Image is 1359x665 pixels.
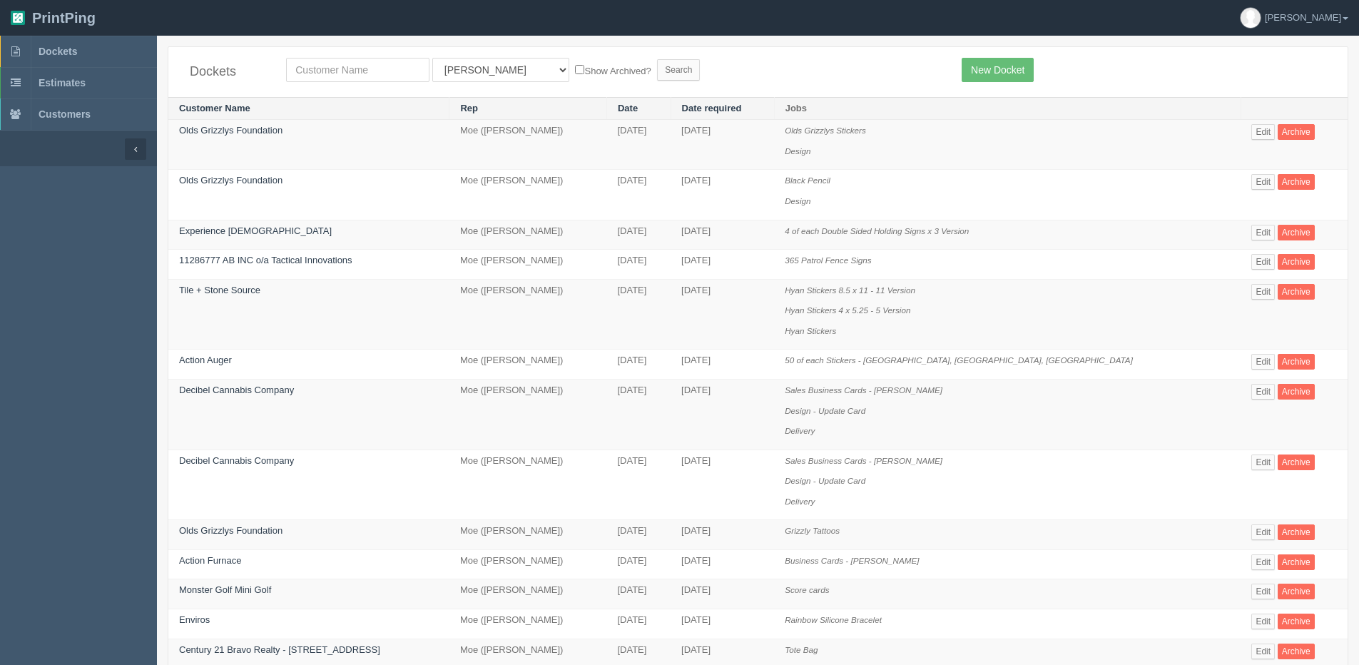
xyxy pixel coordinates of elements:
[671,279,774,350] td: [DATE]
[11,11,25,25] img: logo-3e63b451c926e2ac314895c53de4908e5d424f24456219fb08d385ab2e579770.png
[1278,614,1315,629] a: Archive
[671,120,774,170] td: [DATE]
[449,379,606,450] td: Moe ([PERSON_NAME])
[1251,644,1275,659] a: Edit
[785,456,942,465] i: Sales Business Cards - [PERSON_NAME]
[179,525,283,536] a: Olds Grizzlys Foundation
[671,450,774,520] td: [DATE]
[785,585,829,594] i: Score cards
[449,120,606,170] td: Moe ([PERSON_NAME])
[606,450,671,520] td: [DATE]
[39,77,86,88] span: Estimates
[785,305,910,315] i: Hyan Stickers 4 x 5.25 - 5 Version
[449,450,606,520] td: Moe ([PERSON_NAME])
[785,426,815,435] i: Delivery
[1251,455,1275,470] a: Edit
[179,614,210,625] a: Enviros
[1241,8,1261,28] img: avatar_default-7531ab5dedf162e01f1e0bb0964e6a185e93c5c22dfe317fb01d7f8cd2b1632c.jpg
[671,170,774,220] td: [DATE]
[774,97,1241,120] th: Jobs
[179,584,271,595] a: Monster Golf Mini Golf
[460,103,478,113] a: Rep
[785,476,865,485] i: Design - Update Card
[785,497,815,506] i: Delivery
[606,120,671,170] td: [DATE]
[1278,524,1315,540] a: Archive
[449,170,606,220] td: Moe ([PERSON_NAME])
[606,520,671,550] td: [DATE]
[179,355,232,365] a: Action Auger
[606,609,671,639] td: [DATE]
[286,58,429,82] input: Customer Name
[785,645,818,654] i: Tote Bag
[1251,354,1275,370] a: Edit
[1251,254,1275,270] a: Edit
[606,250,671,280] td: [DATE]
[606,220,671,250] td: [DATE]
[671,350,774,380] td: [DATE]
[671,379,774,450] td: [DATE]
[449,350,606,380] td: Moe ([PERSON_NAME])
[618,103,638,113] a: Date
[190,65,265,79] h4: Dockets
[1251,174,1275,190] a: Edit
[179,225,332,236] a: Experience [DEMOGRAPHIC_DATA]
[1278,284,1315,300] a: Archive
[606,350,671,380] td: [DATE]
[671,250,774,280] td: [DATE]
[39,108,91,120] span: Customers
[39,46,77,57] span: Dockets
[785,146,810,156] i: Design
[1251,284,1275,300] a: Edit
[785,556,919,565] i: Business Cards - [PERSON_NAME]
[1278,644,1315,659] a: Archive
[785,126,866,135] i: Olds Grizzlys Stickers
[785,226,969,235] i: 4 of each Double Sided Holding Signs x 3 Version
[179,455,294,466] a: Decibel Cannabis Company
[606,379,671,450] td: [DATE]
[1278,384,1315,400] a: Archive
[606,170,671,220] td: [DATE]
[179,385,294,395] a: Decibel Cannabis Company
[1278,174,1315,190] a: Archive
[179,555,241,566] a: Action Furnace
[449,220,606,250] td: Moe ([PERSON_NAME])
[671,549,774,579] td: [DATE]
[1251,614,1275,629] a: Edit
[449,579,606,609] td: Moe ([PERSON_NAME])
[179,644,380,655] a: Century 21 Bravo Realty - [STREET_ADDRESS]
[1251,384,1275,400] a: Edit
[785,615,882,624] i: Rainbow Silicone Bracelet
[1251,124,1275,140] a: Edit
[785,385,942,395] i: Sales Business Cards - [PERSON_NAME]
[1278,254,1315,270] a: Archive
[785,326,836,335] i: Hyan Stickers
[657,59,700,81] input: Search
[1251,225,1275,240] a: Edit
[1251,584,1275,599] a: Edit
[179,255,352,265] a: 11286777 AB INC o/a Tactical Innovations
[449,609,606,639] td: Moe ([PERSON_NAME])
[682,103,742,113] a: Date required
[575,62,651,78] label: Show Archived?
[449,279,606,350] td: Moe ([PERSON_NAME])
[1278,354,1315,370] a: Archive
[962,58,1034,82] a: New Docket
[1278,584,1315,599] a: Archive
[1278,455,1315,470] a: Archive
[1251,554,1275,570] a: Edit
[671,609,774,639] td: [DATE]
[785,406,865,415] i: Design - Update Card
[785,355,1133,365] i: 50 of each Stickers - [GEOGRAPHIC_DATA], [GEOGRAPHIC_DATA], [GEOGRAPHIC_DATA]
[785,285,915,295] i: Hyan Stickers 8.5 x 11 - 11 Version
[671,579,774,609] td: [DATE]
[179,125,283,136] a: Olds Grizzlys Foundation
[785,176,830,185] i: Black Pencil
[449,549,606,579] td: Moe ([PERSON_NAME])
[671,520,774,550] td: [DATE]
[1251,524,1275,540] a: Edit
[575,65,584,74] input: Show Archived?
[449,520,606,550] td: Moe ([PERSON_NAME])
[606,549,671,579] td: [DATE]
[179,175,283,186] a: Olds Grizzlys Foundation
